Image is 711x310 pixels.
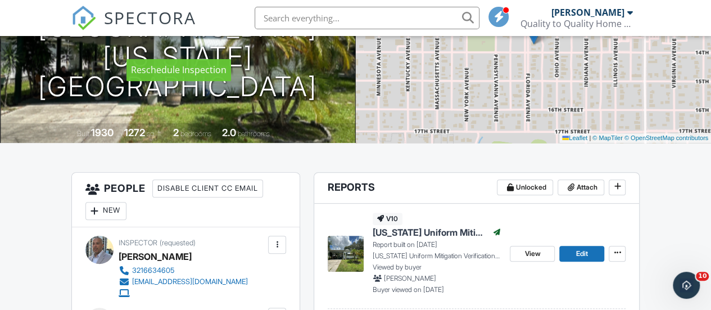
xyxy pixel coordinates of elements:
a: [EMAIL_ADDRESS][DOMAIN_NAME] [119,276,248,287]
div: [PERSON_NAME] [551,7,624,18]
span: Inspector [119,239,157,247]
span: Built [77,129,89,138]
div: New [85,202,126,220]
div: [EMAIL_ADDRESS][DOMAIN_NAME] [132,277,248,286]
iframe: Intercom live chat [673,272,700,299]
h1: [GEOGRAPHIC_DATA][US_STATE] [GEOGRAPHIC_DATA] [18,12,338,101]
span: sq. ft. [147,129,162,138]
div: 1930 [91,127,114,138]
a: Leaflet [562,134,587,141]
a: SPECTORA [71,15,196,39]
span: | [589,134,591,141]
div: 3216634605 [132,266,174,275]
a: © MapTiler [592,134,623,141]
div: Quality to Quality Home Services & Inspections [520,18,633,29]
div: 2.0 [222,127,236,138]
span: (requested) [160,239,196,247]
img: The Best Home Inspection Software - Spectora [71,6,96,30]
span: 10 [696,272,709,281]
div: Disable Client CC Email [152,179,263,197]
a: 3216634605 [119,265,248,276]
span: bathrooms [238,129,270,138]
input: Search everything... [255,7,479,29]
div: 1272 [124,127,145,138]
div: 2 [173,127,179,138]
span: SPECTORA [104,6,196,29]
div: [PERSON_NAME] [119,248,192,265]
a: © OpenStreetMap contributors [624,134,708,141]
span: bedrooms [180,129,211,138]
h3: People [72,173,300,227]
